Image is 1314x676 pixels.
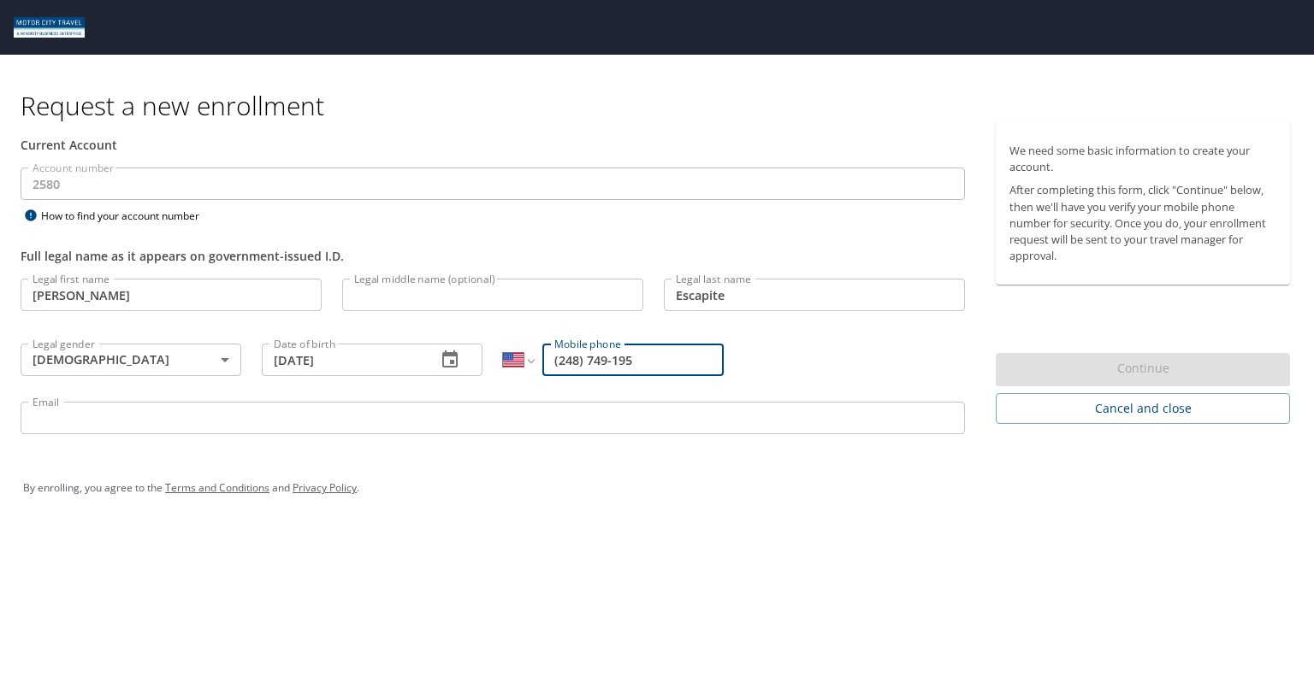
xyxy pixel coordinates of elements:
[1009,398,1276,420] span: Cancel and close
[1009,143,1276,175] p: We need some basic information to create your account.
[21,136,965,154] div: Current Account
[21,247,965,265] div: Full legal name as it appears on government-issued I.D.
[996,393,1290,425] button: Cancel and close
[21,205,234,226] div: How to find your account number
[14,17,85,38] img: Motor City logo
[262,344,423,376] input: MM/DD/YYYY
[21,89,1304,122] h1: Request a new enrollment
[23,467,1291,509] div: By enrolling, you agree to the and .
[293,480,357,495] a: Privacy Policy
[21,344,241,376] div: [DEMOGRAPHIC_DATA]
[542,344,724,376] input: Enter phone number
[165,480,269,495] a: Terms and Conditions
[1009,182,1276,264] p: After completing this form, click "Continue" below, then we'll have you verify your mobile phone ...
